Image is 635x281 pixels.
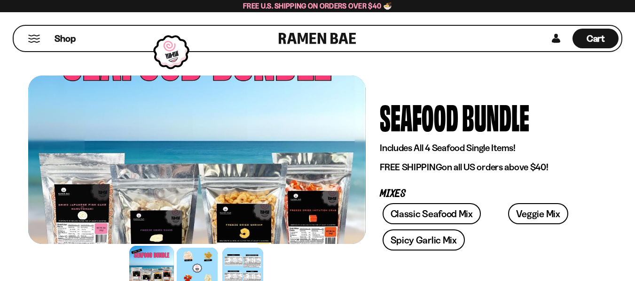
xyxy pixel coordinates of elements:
a: Veggie Mix [508,203,568,224]
p: Includes All 4 Seafood Single Items! [380,142,593,154]
div: Bundle [462,99,529,134]
div: Cart [572,26,619,51]
span: Free U.S. Shipping on Orders over $40 🍜 [243,1,392,10]
p: on all US orders above $40! [380,161,593,173]
span: Cart [587,33,605,44]
a: Classic Seafood Mix [383,203,481,224]
div: Seafood [380,99,458,134]
a: Spicy Garlic Mix [383,229,465,251]
p: Mixes [380,190,593,198]
span: Shop [55,32,76,45]
button: Mobile Menu Trigger [28,35,40,43]
a: Shop [55,29,76,48]
strong: FREE SHIPPING [380,161,442,173]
